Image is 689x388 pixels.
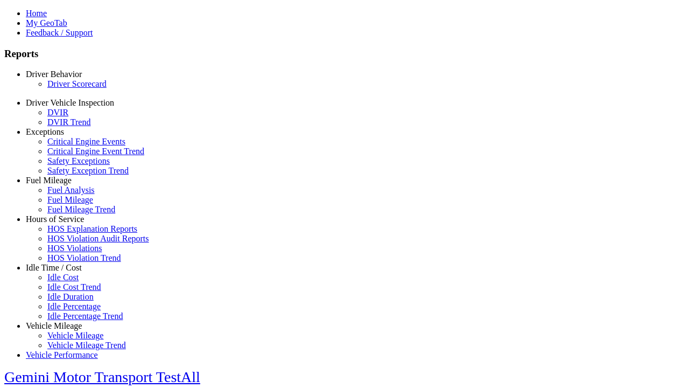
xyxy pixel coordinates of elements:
a: Vehicle Mileage Trend [47,341,126,350]
a: Vehicle Mileage [47,331,103,340]
a: Idle Percentage [47,302,101,311]
a: Fuel Mileage [47,195,93,204]
a: Critical Engine Event Trend [47,147,144,156]
a: DVIR Trend [47,117,90,127]
a: Fuel Analysis [47,185,95,195]
a: Idle Duration [47,292,94,301]
a: Fuel Mileage Trend [47,205,115,214]
a: Idle Time / Cost [26,263,82,272]
a: Exceptions [26,127,64,136]
a: HOS Violation Audit Reports [47,234,149,243]
a: Driver Behavior [26,70,82,79]
a: Idle Cost Trend [47,282,101,292]
a: Home [26,9,47,18]
a: Vehicle Mileage [26,321,82,330]
a: Hours of Service [26,214,84,224]
a: Feedback / Support [26,28,93,37]
a: Idle Percentage Trend [47,311,123,321]
a: HOS Violation Trend [47,253,121,262]
a: Gemini Motor Transport TestAll [4,369,200,385]
a: HOS Explanation Reports [47,224,137,233]
a: Vehicle Performance [26,350,98,359]
a: HOS Violations [47,244,102,253]
a: Driver Vehicle Inspection [26,98,114,107]
a: My GeoTab [26,18,67,27]
a: Safety Exceptions [47,156,110,165]
a: Safety Exception Trend [47,166,129,175]
h3: Reports [4,48,685,60]
a: DVIR [47,108,68,117]
a: Driver Scorecard [47,79,107,88]
a: Fuel Mileage [26,176,72,185]
a: Idle Cost [47,273,79,282]
a: Critical Engine Events [47,137,125,146]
